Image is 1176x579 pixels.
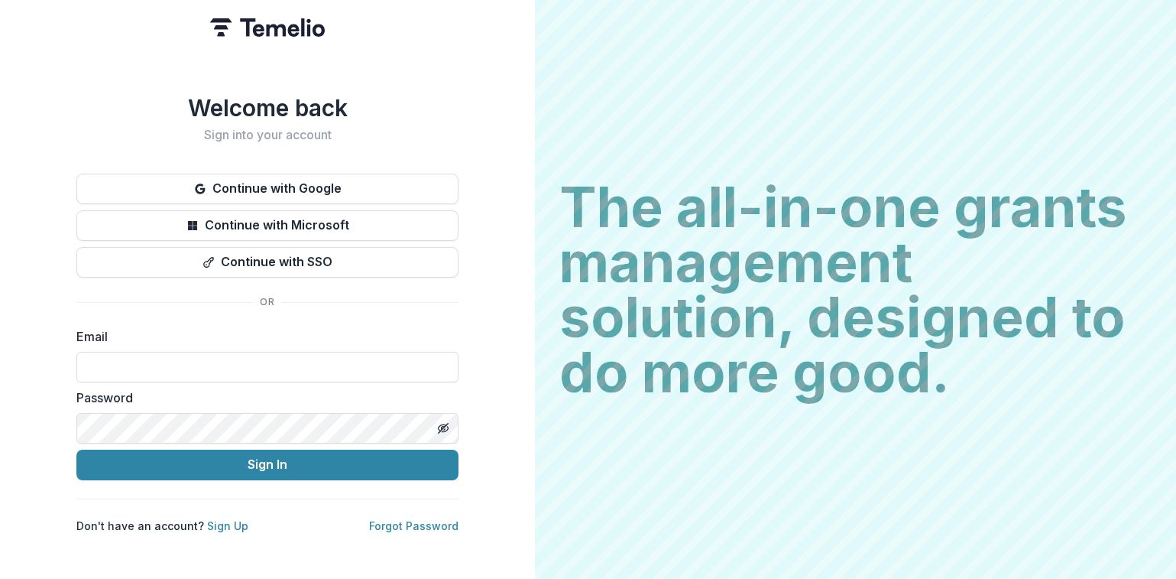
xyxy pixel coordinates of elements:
a: Sign Up [207,519,248,532]
a: Forgot Password [369,519,458,532]
label: Email [76,327,449,346]
img: Temelio [210,18,325,37]
h2: Sign into your account [76,128,458,142]
h1: Welcome back [76,94,458,122]
button: Toggle password visibility [431,416,455,441]
button: Continue with Google [76,174,458,204]
button: Continue with Microsoft [76,210,458,241]
button: Sign In [76,450,458,480]
p: Don't have an account? [76,518,248,534]
label: Password [76,389,449,407]
button: Continue with SSO [76,247,458,278]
